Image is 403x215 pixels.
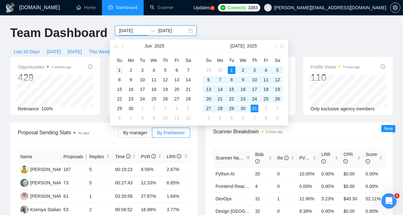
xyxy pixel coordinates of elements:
div: 4 [262,66,270,74]
td: 2025-06-11 [148,75,160,85]
button: Last 30 Days [10,47,43,57]
td: 2025-06-16 [125,85,137,94]
div: 29 [116,105,123,112]
td: 10.00% [297,167,319,180]
img: AM [20,166,28,174]
td: 2025-06-04 [148,65,160,75]
td: 2025-07-30 [237,104,249,113]
div: [PERSON_NAME] [30,166,67,173]
span: LRR [321,152,330,164]
td: 2025-07-08 [137,113,148,123]
td: 2025-06-29 [203,65,214,75]
span: Profile Views [311,63,360,71]
div: 28 [184,95,192,103]
span: Scanner Breakdown [213,128,385,136]
span: PVR [141,154,156,159]
div: 11 [150,76,158,84]
button: 2025 [247,40,257,52]
div: 23 [239,95,247,103]
td: 2025-08-08 [260,113,272,123]
td: 0.00% [319,180,341,192]
div: 2 [239,66,247,74]
th: Sa [272,55,283,65]
td: 2025-07-04 [260,65,272,75]
div: 13 [205,85,212,93]
button: [DATE] [43,47,64,57]
span: filter [245,153,251,163]
td: 2025-06-10 [137,75,148,85]
td: 61 [61,190,87,203]
span: info-circle [255,159,260,164]
span: user [266,5,270,10]
a: Frontend React Native [216,184,260,189]
td: 2025-07-09 [237,75,249,85]
img: logo [5,3,15,13]
span: Dashboard [116,5,137,10]
span: PVR [299,155,314,160]
div: 20 [205,95,212,103]
td: 2025-07-10 [249,75,260,85]
td: 2025-08-06 [237,113,249,123]
a: KSKseniya Staliarova [20,207,67,212]
div: 10 [139,76,146,84]
div: 21 [184,85,192,93]
td: 2025-08-03 [203,113,214,123]
td: 2025-08-09 [272,113,283,123]
button: Jun [145,40,152,52]
div: 10 [251,76,258,84]
td: 2025-07-03 [160,104,171,113]
div: Kseniya Staliarova [30,206,67,213]
td: 2025-07-21 [214,94,226,104]
td: 2025-07-12 [272,75,283,85]
div: 19 [274,85,281,93]
td: 2025-07-15 [226,85,237,94]
div: 3 [205,114,212,122]
span: CPR [343,152,353,164]
td: 2025-07-09 [148,113,160,123]
span: Proposal Sending Stats [18,129,118,137]
div: 8 [228,76,235,84]
div: 2 [127,66,135,74]
span: info-circle [310,156,314,160]
div: 29 [205,66,212,74]
td: 2025-06-06 [171,65,183,75]
div: 2 [150,105,158,112]
div: 9 [274,114,281,122]
span: Relevance [18,106,39,111]
td: 2025-07-29 [226,104,237,113]
td: 2025-06-23 [125,94,137,104]
time: 5 hours ago [343,65,360,69]
span: info-circle [88,64,92,69]
td: 2025-07-19 [272,85,283,94]
td: 2025-06-19 [160,85,171,94]
span: Opportunities [18,63,71,71]
td: 0.00% [297,180,319,192]
span: Bids [255,152,264,164]
td: 0.00% [363,180,385,192]
div: 8 [139,114,146,122]
td: 73 [61,176,87,190]
td: 2025-06-15 [114,85,125,94]
td: 2025-07-01 [226,65,237,75]
th: Mo [125,55,137,65]
div: 29 [228,105,235,112]
span: info-circle [381,64,385,69]
div: 12 [184,114,192,122]
div: 30 [239,105,247,112]
span: This Week [89,48,110,55]
td: 8.56% [138,163,164,176]
th: Replies [87,151,112,163]
span: Last 30 Days [14,48,40,55]
div: 4 [150,66,158,74]
div: 3 [139,66,146,74]
a: 5 [210,6,215,10]
span: LRR [167,154,181,159]
div: 28 [216,105,224,112]
td: 2025-06-02 [125,65,137,75]
div: 429 [18,71,71,84]
td: 2025-07-02 [237,65,249,75]
td: 2025-06-21 [183,85,194,94]
td: 2025-08-01 [260,104,272,113]
span: Updates [194,5,210,10]
input: Start date [119,27,148,34]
